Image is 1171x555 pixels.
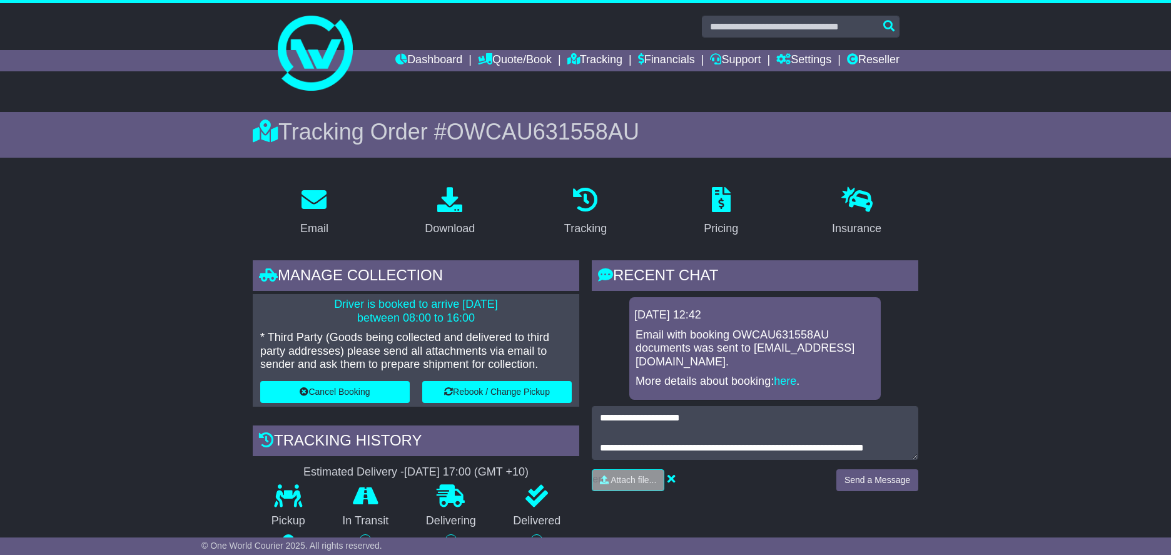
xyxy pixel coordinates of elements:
[776,50,831,71] a: Settings
[832,220,881,237] div: Insurance
[636,375,874,389] p: More details about booking: .
[253,260,579,294] div: Manage collection
[253,118,918,145] div: Tracking Order #
[292,183,337,242] a: Email
[495,514,580,528] p: Delivered
[567,50,622,71] a: Tracking
[478,50,552,71] a: Quote/Book
[395,50,462,71] a: Dashboard
[422,381,572,403] button: Rebook / Change Pickup
[696,183,746,242] a: Pricing
[425,220,475,237] div: Download
[324,514,408,528] p: In Transit
[253,425,579,459] div: Tracking history
[774,375,796,387] a: here
[847,50,900,71] a: Reseller
[564,220,607,237] div: Tracking
[636,328,874,369] p: Email with booking OWCAU631558AU documents was sent to [EMAIL_ADDRESS][DOMAIN_NAME].
[300,220,328,237] div: Email
[710,50,761,71] a: Support
[253,466,579,479] div: Estimated Delivery -
[260,331,572,372] p: * Third Party (Goods being collected and delivered to third party addresses) please send all atta...
[447,119,639,145] span: OWCAU631558AU
[634,308,876,322] div: [DATE] 12:42
[260,298,572,325] p: Driver is booked to arrive [DATE] between 08:00 to 16:00
[407,514,495,528] p: Delivering
[824,183,890,242] a: Insurance
[638,50,695,71] a: Financials
[417,183,483,242] a: Download
[201,541,382,551] span: © One World Courier 2025. All rights reserved.
[556,183,615,242] a: Tracking
[253,514,324,528] p: Pickup
[260,381,410,403] button: Cancel Booking
[704,220,738,237] div: Pricing
[836,469,918,491] button: Send a Message
[404,466,529,479] div: [DATE] 17:00 (GMT +10)
[592,260,918,294] div: RECENT CHAT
